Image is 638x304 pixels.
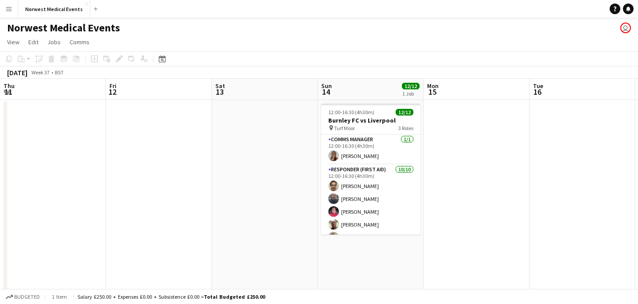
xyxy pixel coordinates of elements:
[47,38,61,46] span: Jobs
[44,36,64,48] a: Jobs
[7,68,27,77] div: [DATE]
[620,23,631,33] app-user-avatar: Rory Murphy
[204,293,265,300] span: Total Budgeted £250.00
[2,87,15,97] span: 11
[7,21,120,35] h1: Norwest Medical Events
[55,69,64,76] div: BST
[321,104,420,235] app-job-card: 12:00-16:30 (4h30m)12/12Burnley FC vs Liverpool Turf Moor3 RolesComms Manager1/112:00-16:30 (4h30...
[215,82,225,90] span: Sat
[398,125,413,131] span: 3 Roles
[533,82,543,90] span: Tue
[321,82,332,90] span: Sun
[108,87,117,97] span: 12
[18,0,90,18] button: Norwest Medical Events
[109,82,117,90] span: Fri
[4,82,15,90] span: Thu
[7,38,19,46] span: View
[66,36,93,48] a: Comms
[427,82,439,90] span: Mon
[328,109,374,115] span: 12:00-16:30 (4h30m)
[320,87,332,97] span: 14
[402,90,419,97] div: 1 Job
[532,87,543,97] span: 16
[29,69,51,76] span: Week 37
[426,87,439,97] span: 15
[334,125,355,131] span: Turf Moor
[78,293,265,300] div: Salary £250.00 + Expenses £0.00 + Subsistence £0.00 =
[14,294,40,300] span: Budgeted
[402,83,420,89] span: 12/12
[28,38,39,46] span: Edit
[49,293,70,300] span: 1 item
[25,36,42,48] a: Edit
[396,109,413,115] span: 12/12
[321,135,420,165] app-card-role: Comms Manager1/112:00-16:30 (4h30m)[PERSON_NAME]
[321,116,420,124] h3: Burnley FC vs Liverpool
[214,87,225,97] span: 13
[4,292,41,302] button: Budgeted
[4,36,23,48] a: View
[70,38,89,46] span: Comms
